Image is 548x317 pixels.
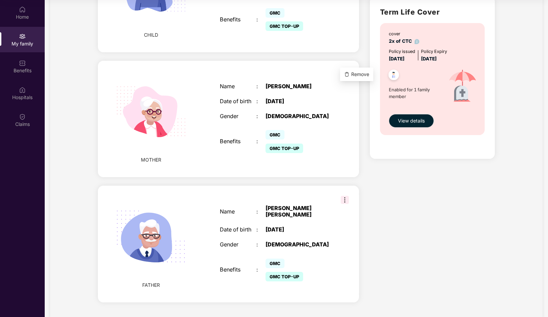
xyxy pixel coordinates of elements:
div: : [256,266,266,273]
img: svg+xml;base64,PHN2ZyBpZD0iQmVuZWZpdHMiIHhtbG5zPSJodHRwOi8vd3d3LnczLm9yZy8yMDAwL3N2ZyIgd2lkdGg9Ij... [19,60,26,67]
div: : [256,138,266,145]
span: GMC TOP-UP [266,272,303,281]
img: svg+xml;base64,PHN2ZyBpZD0iSG9zcGl0YWxzIiB4bWxucz0iaHR0cDovL3d3dy53My5vcmcvMjAwMC9zdmciIHdpZHRoPS... [19,87,26,93]
span: [DATE] [389,56,404,61]
div: Policy issued [389,48,415,55]
div: [PERSON_NAME] [PERSON_NAME] [266,205,330,218]
div: Gender [220,241,256,248]
div: : [256,226,266,233]
span: MOTHER [141,156,161,164]
img: svg+xml;base64,PHN2ZyB3aWR0aD0iMzIiIGhlaWdodD0iMzIiIHZpZXdCb3g9IjAgMCAzMiAzMiIgZmlsbD0ibm9uZSIgeG... [341,196,349,204]
button: View details [389,114,434,128]
div: [DEMOGRAPHIC_DATA] [266,113,330,119]
div: Benefits [220,266,256,273]
div: Date of birth [220,226,256,233]
div: Name [220,83,256,90]
div: Name [220,208,256,215]
img: info [415,39,420,44]
div: Policy Expiry [421,48,447,55]
div: Benefits [220,138,256,145]
span: View details [398,117,425,125]
img: svg+xml;base64,PHN2ZyBpZD0iRGVsZXRlLTMyeDMyIiB4bWxucz0iaHR0cDovL3d3dy53My5vcmcvMjAwMC9zdmciIHdpZH... [344,72,350,77]
span: GMC [266,130,284,139]
img: icon [440,63,485,111]
img: svg+xml;base64,PHN2ZyB4bWxucz0iaHR0cDovL3d3dy53My5vcmcvMjAwMC9zdmciIHhtbG5zOnhsaW5rPSJodHRwOi8vd3... [107,192,195,281]
div: [DATE] [266,226,330,233]
div: Gender [220,113,256,119]
div: [DATE] [266,98,330,105]
div: : [256,16,266,23]
span: GMC [266,259,284,268]
img: svg+xml;base64,PHN2ZyBpZD0iSG9tZSIgeG1sbnM9Imh0dHA6Ly93d3cudzMub3JnLzIwMDAvc3ZnIiB3aWR0aD0iMjAiIG... [19,6,26,13]
div: Date of birth [220,98,256,105]
div: : [256,83,266,90]
img: svg+xml;base64,PHN2ZyB4bWxucz0iaHR0cDovL3d3dy53My5vcmcvMjAwMC9zdmciIHdpZHRoPSI0OC45NDMiIGhlaWdodD... [385,68,402,84]
span: GMC [266,8,284,18]
span: Remove [351,71,369,78]
div: : [256,113,266,119]
h2: Term Life Cover [380,6,485,18]
span: CHILD [144,31,158,39]
div: [PERSON_NAME] [266,83,330,90]
img: svg+xml;base64,PHN2ZyBpZD0iQ2xhaW0iIHhtbG5zPSJodHRwOi8vd3d3LnczLm9yZy8yMDAwL3N2ZyIgd2lkdGg9IjIwIi... [19,113,26,120]
span: 2x of CTC [389,38,420,44]
div: : [256,208,266,215]
div: : [256,98,266,105]
div: Benefits [220,16,256,23]
div: cover [389,31,420,37]
span: FATHER [142,281,160,289]
span: Enabled for 1 family member [389,86,440,100]
div: : [256,241,266,248]
img: svg+xml;base64,PHN2ZyB4bWxucz0iaHR0cDovL3d3dy53My5vcmcvMjAwMC9zdmciIHdpZHRoPSIyMjQiIGhlaWdodD0iMT... [107,68,195,156]
img: svg+xml;base64,PHN2ZyB3aWR0aD0iMjAiIGhlaWdodD0iMjAiIHZpZXdCb3g9IjAgMCAyMCAyMCIgZmlsbD0ibm9uZSIgeG... [19,33,26,40]
span: GMC TOP-UP [266,21,303,31]
span: GMC TOP-UP [266,144,303,153]
span: [DATE] [421,56,437,61]
div: [DEMOGRAPHIC_DATA] [266,241,330,248]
